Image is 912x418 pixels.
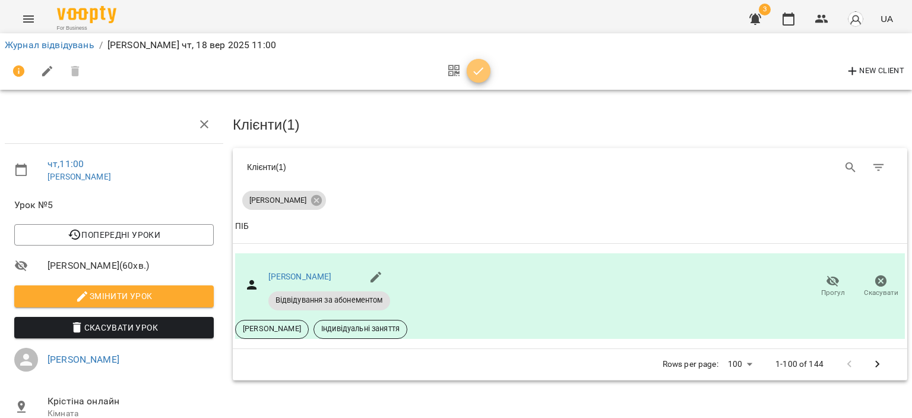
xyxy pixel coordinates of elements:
[5,39,94,51] a: Журнал відвідувань
[235,219,249,234] div: Sort
[14,198,214,212] span: Урок №5
[857,270,905,303] button: Скасувати
[47,354,119,365] a: [PERSON_NAME]
[759,4,771,15] span: 3
[236,323,308,334] span: [PERSON_NAME]
[837,153,865,182] button: Search
[5,38,907,52] nav: breadcrumb
[47,259,214,273] span: [PERSON_NAME] ( 60 хв. )
[14,224,214,246] button: Попередні уроки
[809,270,857,303] button: Прогул
[14,5,43,33] button: Menu
[107,38,276,52] p: [PERSON_NAME] чт, 18 вер 2025 11:00
[14,285,214,307] button: Змінити урок
[242,191,326,210] div: [PERSON_NAME]
[845,64,904,78] span: New Client
[57,6,116,23] img: Voopty Logo
[235,219,905,234] span: ПІБ
[57,24,116,32] span: For Business
[24,228,204,242] span: Попередні уроки
[268,272,332,281] a: [PERSON_NAME]
[847,11,864,27] img: avatar_s.png
[663,359,718,370] p: Rows per page:
[247,161,561,173] div: Клієнти ( 1 )
[723,356,756,373] div: 100
[881,12,893,25] span: UA
[314,323,407,334] span: Індивідуальні заняття
[876,8,898,30] button: UA
[821,288,845,298] span: Прогул
[864,153,893,182] button: Фільтр
[268,295,390,306] span: Відвідування за абонементом
[14,317,214,338] button: Скасувати Урок
[863,350,892,379] button: Next Page
[24,320,204,335] span: Скасувати Урок
[233,117,907,133] h3: Клієнти ( 1 )
[843,62,907,81] button: New Client
[235,219,249,234] div: ПІБ
[99,38,103,52] li: /
[775,359,824,370] p: 1-100 of 144
[47,394,214,408] span: Крістіна онлайн
[242,195,313,206] span: [PERSON_NAME]
[233,148,907,186] div: Table Toolbar
[47,158,84,169] a: чт , 11:00
[24,289,204,303] span: Змінити урок
[864,288,898,298] span: Скасувати
[47,172,111,181] a: [PERSON_NAME]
